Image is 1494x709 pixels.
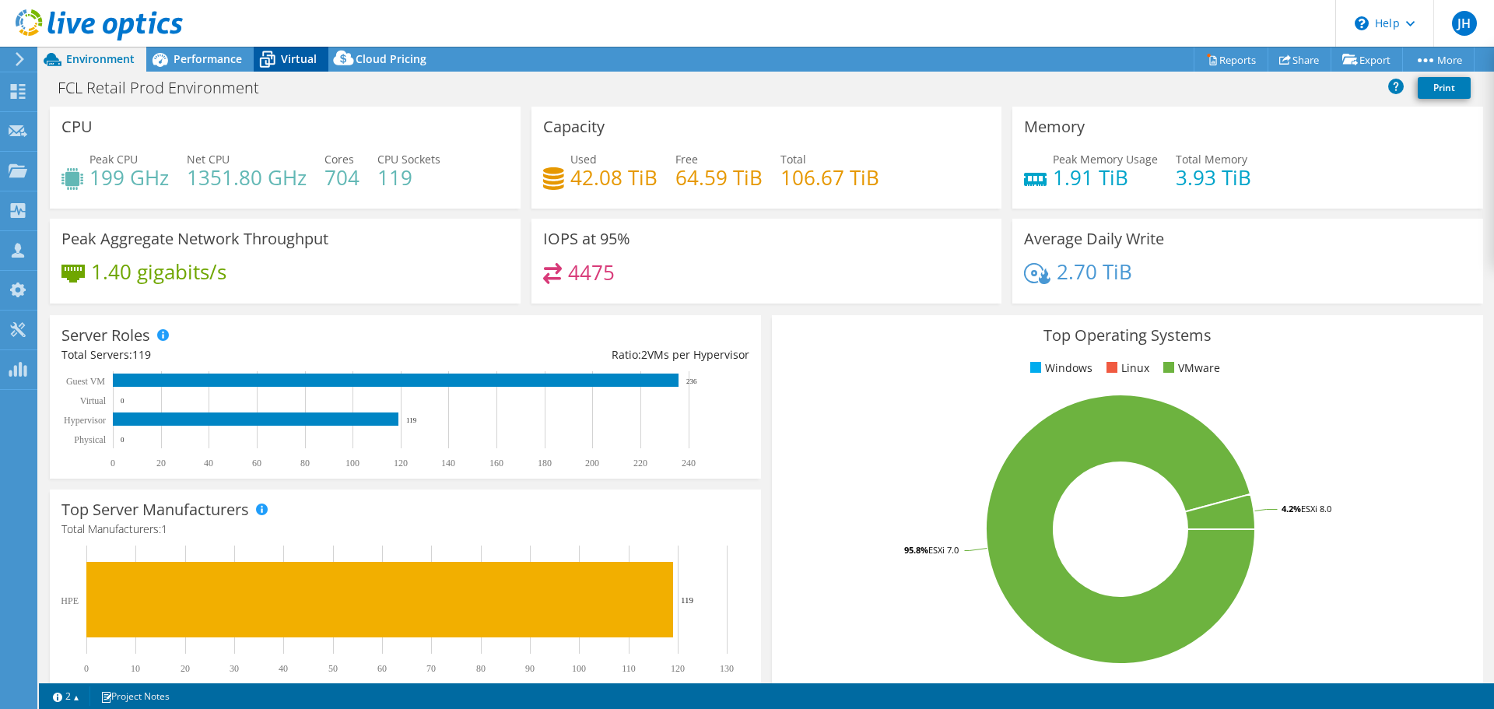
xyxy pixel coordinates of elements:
[377,169,440,186] h4: 119
[1331,47,1403,72] a: Export
[84,663,89,674] text: 0
[1024,230,1164,247] h3: Average Daily Write
[89,169,169,186] h4: 199 GHz
[904,544,928,556] tspan: 95.8%
[66,376,105,387] text: Guest VM
[641,347,647,362] span: 2
[1176,152,1247,167] span: Total Memory
[1355,16,1369,30] svg: \n
[300,458,310,469] text: 80
[570,169,658,186] h4: 42.08 TiB
[61,346,405,363] div: Total Servers:
[51,79,283,97] h1: FCL Retail Prod Environment
[784,327,1471,344] h3: Top Operating Systems
[405,346,749,363] div: Ratio: VMs per Hypervisor
[252,458,261,469] text: 60
[80,395,107,406] text: Virtual
[720,663,734,674] text: 130
[1057,263,1132,280] h4: 2.70 TiB
[1024,118,1085,135] h3: Memory
[675,152,698,167] span: Free
[42,686,90,706] a: 2
[1026,360,1092,377] li: Windows
[441,458,455,469] text: 140
[91,263,226,280] h4: 1.40 gigabits/s
[1402,47,1475,72] a: More
[377,663,387,674] text: 60
[622,663,636,674] text: 110
[476,663,486,674] text: 80
[682,458,696,469] text: 240
[671,663,685,674] text: 120
[1053,169,1158,186] h4: 1.91 TiB
[377,152,440,167] span: CPU Sockets
[328,663,338,674] text: 50
[1194,47,1268,72] a: Reports
[204,458,213,469] text: 40
[572,663,586,674] text: 100
[356,51,426,66] span: Cloud Pricing
[324,152,354,167] span: Cores
[121,397,124,405] text: 0
[1452,11,1477,36] span: JH
[131,663,140,674] text: 10
[489,458,503,469] text: 160
[61,595,79,606] text: HPE
[543,118,605,135] h3: Capacity
[279,663,288,674] text: 40
[1159,360,1220,377] li: VMware
[281,51,317,66] span: Virtual
[110,458,115,469] text: 0
[1282,503,1301,514] tspan: 4.2%
[928,544,959,556] tspan: ESXi 7.0
[406,416,417,424] text: 119
[1418,77,1471,99] a: Print
[61,118,93,135] h3: CPU
[187,169,307,186] h4: 1351.80 GHz
[324,169,359,186] h4: 704
[61,521,749,538] h4: Total Manufacturers:
[686,377,697,385] text: 236
[61,230,328,247] h3: Peak Aggregate Network Throughput
[61,501,249,518] h3: Top Server Manufacturers
[681,595,694,605] text: 119
[543,230,630,247] h3: IOPS at 95%
[1301,503,1331,514] tspan: ESXi 8.0
[585,458,599,469] text: 200
[538,458,552,469] text: 180
[1103,360,1149,377] li: Linux
[1176,169,1251,186] h4: 3.93 TiB
[66,51,135,66] span: Environment
[633,458,647,469] text: 220
[570,152,597,167] span: Used
[181,663,190,674] text: 20
[1268,47,1331,72] a: Share
[780,152,806,167] span: Total
[568,264,615,281] h4: 4475
[780,169,879,186] h4: 106.67 TiB
[61,327,150,344] h3: Server Roles
[174,51,242,66] span: Performance
[675,169,763,186] h4: 64.59 TiB
[187,152,230,167] span: Net CPU
[156,458,166,469] text: 20
[121,436,124,444] text: 0
[132,347,151,362] span: 119
[74,434,106,445] text: Physical
[89,686,181,706] a: Project Notes
[64,415,106,426] text: Hypervisor
[345,458,359,469] text: 100
[230,663,239,674] text: 30
[161,521,167,536] span: 1
[89,152,138,167] span: Peak CPU
[1053,152,1158,167] span: Peak Memory Usage
[426,663,436,674] text: 70
[525,663,535,674] text: 90
[394,458,408,469] text: 120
